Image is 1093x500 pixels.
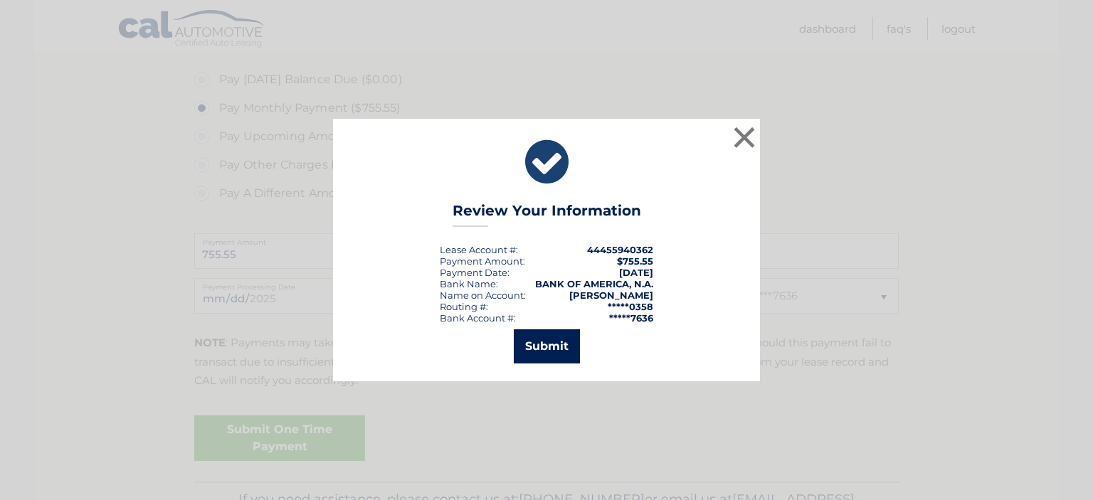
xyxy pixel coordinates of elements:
div: Payment Amount: [440,255,525,267]
div: Bank Name: [440,278,498,289]
span: $755.55 [617,255,653,267]
h3: Review Your Information [453,202,641,227]
strong: BANK OF AMERICA, N.A. [535,278,653,289]
div: Routing #: [440,301,488,312]
button: Submit [514,329,580,363]
strong: [PERSON_NAME] [569,289,653,301]
strong: 44455940362 [587,244,653,255]
button: × [730,123,759,151]
div: Name on Account: [440,289,526,301]
div: Lease Account #: [440,244,518,255]
div: : [440,267,509,278]
span: Payment Date [440,267,507,278]
span: [DATE] [619,267,653,278]
div: Bank Account #: [440,312,516,324]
